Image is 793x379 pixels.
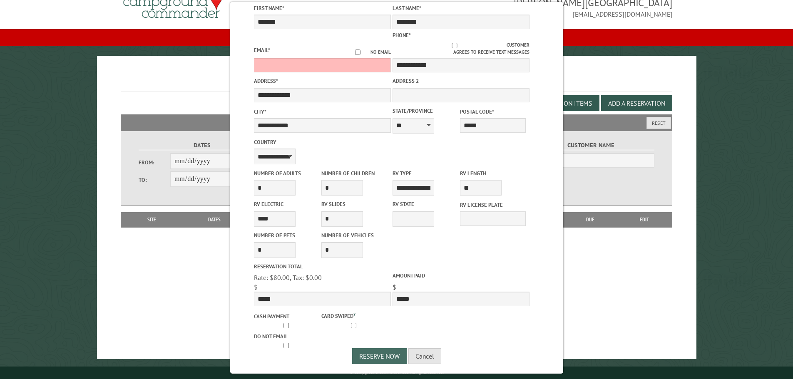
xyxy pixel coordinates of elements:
small: © Campground Commander LLC. All rights reserved. [350,370,444,375]
label: To: [139,176,170,184]
label: Number of Pets [254,231,320,239]
th: Edit [617,212,673,227]
span: $ [393,283,396,291]
label: RV License Plate [460,201,526,209]
label: City [254,108,391,116]
label: Card swiped [321,311,387,320]
a: ? [353,311,355,317]
label: Customer Name [527,141,654,150]
label: Number of Children [321,169,387,177]
button: Reset [646,117,671,129]
input: No email [345,50,370,55]
label: Cash payment [254,312,320,320]
span: Rate: $80.00, Tax: $0.00 [254,273,322,282]
label: First Name [254,4,391,12]
label: Country [254,138,391,146]
th: Due [564,212,617,227]
label: From: [139,159,170,166]
label: Email [254,47,270,54]
h1: Reservations [121,69,673,92]
label: Address 2 [393,77,529,85]
th: Dates [179,212,250,227]
span: $ [254,283,258,291]
label: Phone [393,32,411,39]
label: RV Electric [254,200,320,208]
label: Address [254,77,391,85]
label: RV State [393,200,458,208]
button: Edit Add-on Items [528,95,599,111]
label: RV Slides [321,200,387,208]
input: Customer agrees to receive text messages [402,43,507,48]
label: Postal Code [460,108,526,116]
label: Amount paid [393,272,529,280]
label: Dates [139,141,266,150]
label: RV Length [460,169,526,177]
h2: Filters [121,114,673,130]
label: Do not email [254,332,320,340]
label: Customer agrees to receive text messages [393,42,529,56]
label: Number of Vehicles [321,231,387,239]
button: Reserve Now [352,348,407,364]
label: Reservation Total [254,263,391,270]
label: State/Province [393,107,458,115]
label: RV Type [393,169,458,177]
th: Site [125,212,179,227]
button: Cancel [408,348,441,364]
label: Number of Adults [254,169,320,177]
label: Last Name [393,4,529,12]
button: Add a Reservation [601,95,672,111]
label: No email [345,49,391,56]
